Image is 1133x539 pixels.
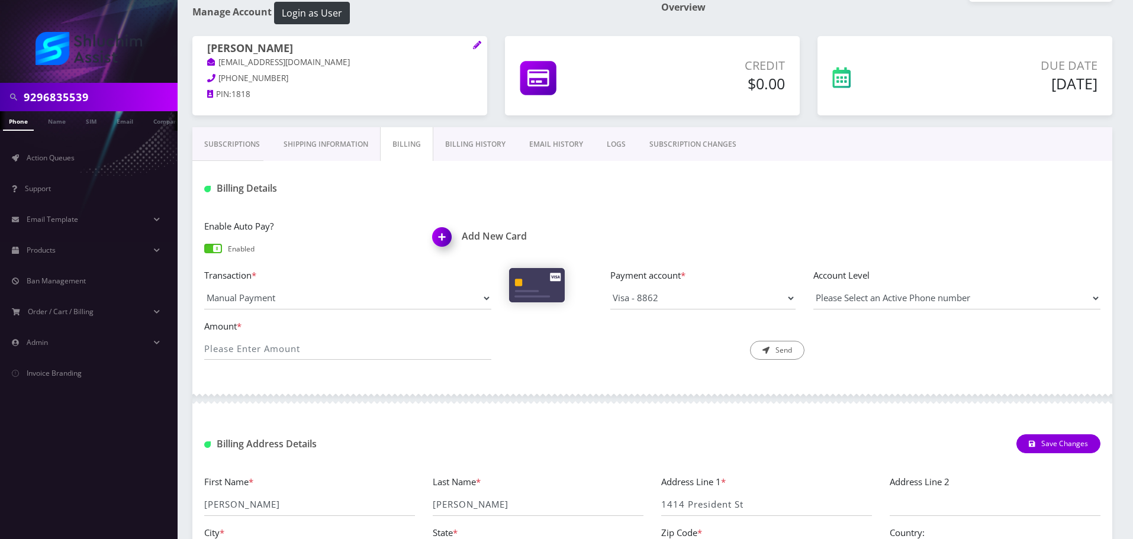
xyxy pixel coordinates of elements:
a: SUBSCRIPTION CHANGES [638,127,748,162]
label: Amount [204,319,491,333]
p: Due Date [926,57,1097,75]
a: SIM [80,111,102,130]
label: Address Line 1 [661,475,726,489]
label: Last Name [433,475,481,489]
h1: Billing Address Details [204,438,491,450]
a: EMAIL HISTORY [517,127,595,162]
a: Billing [380,127,433,162]
h1: Add New Card [433,231,643,242]
input: Last Name [433,493,643,516]
label: Enable Auto Pay? [204,220,415,233]
span: [PHONE_NUMBER] [218,73,288,83]
span: Products [27,245,56,255]
span: Admin [27,337,48,347]
span: Ban Management [27,276,86,286]
span: Action Queues [27,153,75,163]
input: Search in Company [24,86,175,108]
button: Login as User [274,2,350,24]
button: Send [750,341,804,360]
a: Phone [3,111,34,131]
img: Cards [509,268,565,302]
a: Subscriptions [192,127,272,162]
img: Billing Details [204,186,211,192]
h1: Overview [661,2,1112,13]
input: Address Line 1 [661,493,872,516]
label: Address Line 2 [890,475,949,489]
h1: Manage Account [192,2,643,24]
h5: [DATE] [926,75,1097,92]
span: Order / Cart / Billing [28,306,94,317]
a: Billing History [433,127,517,162]
label: Payment account [610,269,796,282]
h5: $0.00 [638,75,785,92]
p: Credit [638,57,785,75]
p: Enabled [228,244,255,254]
a: Email [111,111,139,130]
label: Transaction [204,269,491,282]
a: Company [147,111,187,130]
a: Shipping Information [272,127,380,162]
img: Billing Address Detail [204,441,211,448]
a: [EMAIL_ADDRESS][DOMAIN_NAME] [207,57,350,69]
input: Please Enter Amount [204,337,491,360]
span: Support [25,183,51,193]
a: LOGS [595,127,638,162]
h1: Billing Details [204,183,491,194]
span: Invoice Branding [27,368,82,378]
input: First Name [204,493,415,516]
a: PIN: [207,89,231,101]
img: Shluchim Assist [36,32,142,65]
label: First Name [204,475,253,489]
span: Email Template [27,214,78,224]
h1: [PERSON_NAME] [207,42,472,56]
a: Add New CardAdd New Card [433,231,643,242]
img: Add New Card [427,224,462,259]
span: 1818 [231,89,250,99]
button: Save Changes [1016,434,1100,453]
a: Name [42,111,72,130]
label: Account Level [813,269,1100,282]
a: Login as User [272,5,350,18]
